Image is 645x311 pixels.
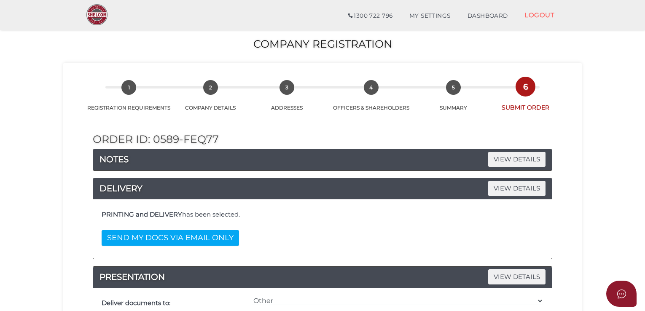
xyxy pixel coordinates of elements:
a: 3ADDRESSES [247,89,326,111]
span: 6 [518,79,533,94]
b: PRINTING and DELIVERY [102,210,182,218]
span: 3 [279,80,294,95]
a: 6SUBMIT ORDER [490,88,561,112]
b: Deliver documents to: [102,299,170,307]
a: 1300 722 796 [340,8,401,24]
a: NOTESVIEW DETAILS [93,153,552,166]
h4: PRESENTATION [93,270,552,284]
span: 5 [446,80,461,95]
h2: Order ID: 0589-FEq77 [93,134,552,145]
a: DELIVERYVIEW DETAILS [93,182,552,195]
a: PRESENTATIONVIEW DETAILS [93,270,552,284]
a: LOGOUT [516,6,563,24]
h4: NOTES [93,153,552,166]
span: VIEW DETAILS [488,181,546,196]
button: SEND MY DOCS VIA EMAIL ONLY [102,230,239,246]
span: 1 [121,80,136,95]
a: 4OFFICERS & SHAREHOLDERS [326,89,417,111]
h4: has been selected. [102,211,543,218]
a: 5SUMMARY [417,89,491,111]
a: MY SETTINGS [401,8,459,24]
span: 2 [203,80,218,95]
h4: DELIVERY [93,182,552,195]
span: VIEW DETAILS [488,152,546,166]
a: 2COMPANY DETAILS [174,89,248,111]
span: 4 [364,80,379,95]
span: VIEW DETAILS [488,269,546,284]
a: 1REGISTRATION REQUIREMENTS [84,89,174,111]
a: DASHBOARD [459,8,516,24]
button: Open asap [606,281,637,307]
